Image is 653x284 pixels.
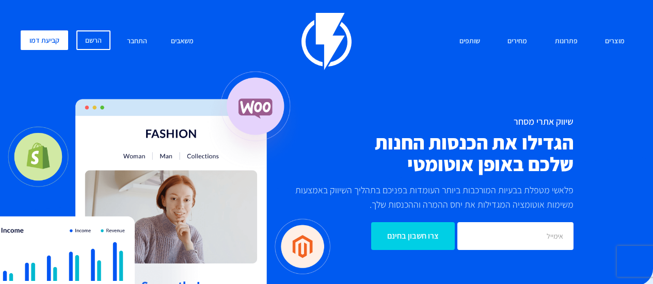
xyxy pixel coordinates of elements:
a: התחבר [119,30,155,53]
h1: שיווק אתרי מסחר [283,116,574,127]
h2: הגדילו את הכנסות החנות שלכם באופן אוטומטי [283,132,574,175]
a: הרשם [76,30,110,50]
a: מוצרים [597,30,632,53]
a: קביעת דמו [21,30,68,50]
a: פתרונות [547,30,585,53]
a: מחירים [500,30,535,53]
a: משאבים [163,30,201,53]
input: צרו חשבון בחינם [371,222,455,250]
p: פלאשי מטפלת בבעיות המורכבות ביותר העומדות בפניכם בתהליך השיווק באמצעות משימות אוטומציה המגדילות א... [283,183,574,212]
a: שותפים [452,30,488,53]
input: אימייל [457,222,574,250]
